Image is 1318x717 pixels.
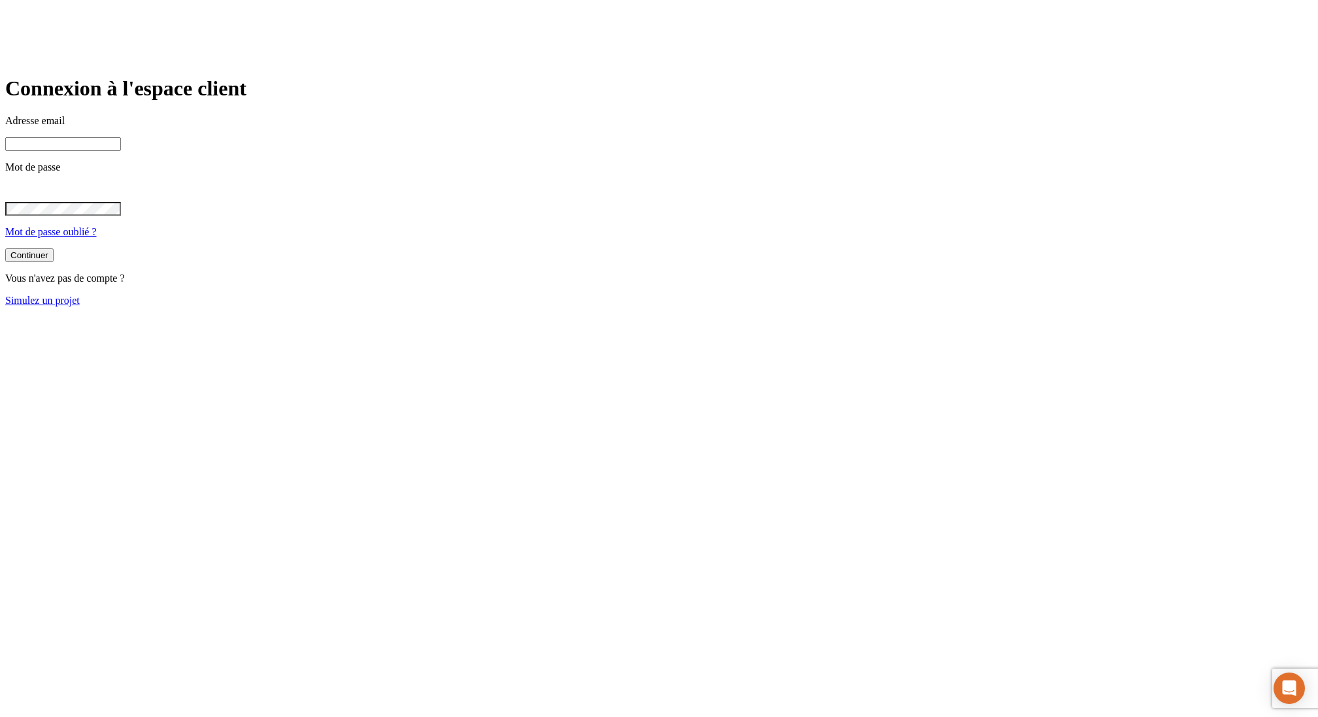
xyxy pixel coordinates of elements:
[5,273,1313,284] p: Vous n'avez pas de compte ?
[5,76,1313,101] h1: Connexion à l'espace client
[1274,673,1305,704] div: Open Intercom Messenger
[5,115,1313,127] p: Adresse email
[5,295,80,306] a: Simulez un projet
[5,248,54,262] button: Continuer
[5,161,1313,173] p: Mot de passe
[5,226,97,237] a: Mot de passe oublié ?
[10,250,48,260] div: Continuer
